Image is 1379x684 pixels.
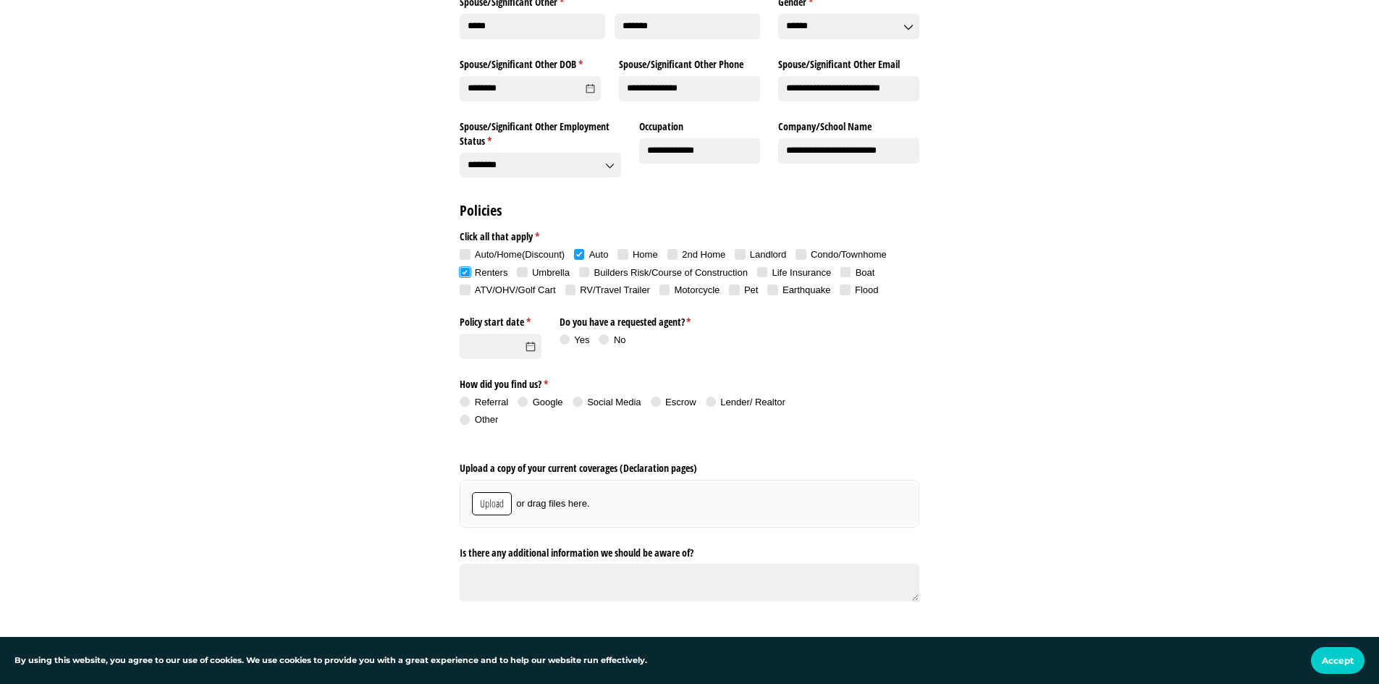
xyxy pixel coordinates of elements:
[533,397,563,408] span: Google
[460,541,919,560] label: Is there any additional information we should be aware of?
[682,249,725,260] span: 2nd Home
[560,311,701,329] legend: Do you have a requested agent?
[665,397,696,408] span: Escrow
[589,249,609,260] span: Auto
[574,334,589,345] span: Yes
[811,249,887,260] span: Condo/​Townhome
[750,249,787,260] span: Landlord
[587,397,641,408] span: Social Media
[460,248,919,301] div: checkbox-group
[460,115,620,148] label: Spouse/​Significant Other Employment Status
[460,457,919,476] label: Upload a copy of your current coverages (Declaration pages)
[460,14,605,39] input: First
[783,284,831,295] span: Earthquake
[460,373,819,392] legend: How did you find us?
[744,284,759,295] span: Pet
[475,414,499,425] span: Other
[614,334,626,345] span: No
[580,284,650,295] span: RV/​Travel Trailer
[855,284,879,295] span: Flood
[856,267,875,278] span: Boat
[615,14,760,39] input: Last
[720,397,785,408] span: Lender/​ Realtor
[14,654,647,667] p: By using this website, you agree to our use of cookies. We use cookies to provide you with a grea...
[475,267,508,278] span: Renters
[460,200,919,221] h2: Policies
[475,249,565,260] span: Auto/​Home(Discount)
[1322,655,1354,666] span: Accept
[633,249,658,260] span: Home
[460,311,541,329] label: Policy start date
[460,225,919,244] legend: Click all that apply
[1311,647,1365,674] button: Accept
[772,267,831,278] span: Life Insurance
[619,53,760,72] label: Spouse/​Significant Other Phone
[675,284,720,295] span: Motorcycle
[460,53,601,72] label: Spouse/​Significant Other DOB
[475,284,556,295] span: ATV/​OHV/​Golf Cart
[516,497,589,510] span: or drag files here.
[778,53,919,72] label: Spouse/​Significant Other Email
[475,397,508,408] span: Referral
[594,267,748,278] span: Builders Risk/​Course of Construction
[472,492,512,515] button: Upload
[479,496,505,512] span: Upload
[778,115,919,134] label: Company/​School Name
[639,115,760,134] label: Occupation
[532,267,570,278] span: Umbrella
